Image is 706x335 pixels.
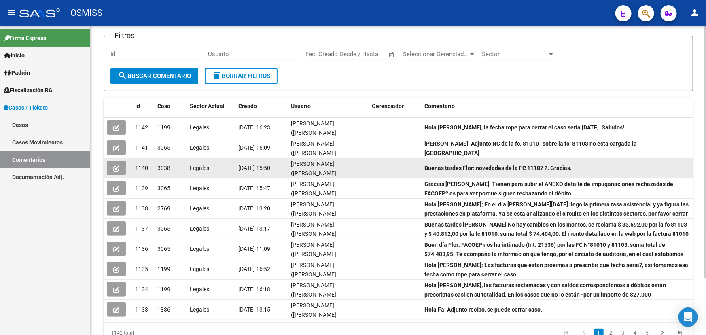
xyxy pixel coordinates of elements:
[291,242,337,285] span: [PERSON_NAME] ([PERSON_NAME][EMAIL_ADDRESS][PERSON_NAME][DOMAIN_NAME])
[4,34,46,42] span: Firma Express
[291,181,337,224] span: [PERSON_NAME] ([PERSON_NAME][EMAIL_ADDRESS][PERSON_NAME][DOMAIN_NAME])
[190,144,209,151] span: Legales
[238,185,270,191] span: [DATE] 15:47
[305,51,338,58] input: Fecha inicio
[291,201,337,244] span: [PERSON_NAME] ([PERSON_NAME][EMAIL_ADDRESS][PERSON_NAME][DOMAIN_NAME])
[238,266,270,272] span: [DATE] 16:52
[190,306,209,313] span: Legales
[288,98,369,115] datatable-header-cell: Usuario
[190,103,225,109] span: Sector Actual
[190,246,209,252] span: Legales
[424,221,689,246] strong: Buenas tardes [PERSON_NAME] No hay cambios en los montos, se reclama $ 33.592,00 por la fc 81103 ...
[424,306,542,313] strong: Hola Fa; Adjunto recibo, se puede cerrar caso.
[291,161,337,204] span: [PERSON_NAME] ([PERSON_NAME][EMAIL_ADDRESS][PERSON_NAME][DOMAIN_NAME])
[135,225,148,232] span: 1137
[157,185,170,191] span: 3065
[157,225,170,232] span: 3065
[154,98,187,115] datatable-header-cell: Caso
[157,165,170,171] span: 3038
[291,221,337,265] span: [PERSON_NAME] ([PERSON_NAME][EMAIL_ADDRESS][PERSON_NAME][DOMAIN_NAME])
[291,120,337,163] span: [PERSON_NAME] ([PERSON_NAME][EMAIL_ADDRESS][PERSON_NAME][DOMAIN_NAME])
[135,185,148,191] span: 1139
[421,98,693,115] datatable-header-cell: Comentario
[135,144,148,151] span: 1141
[424,165,572,171] strong: Buenas tardes Flor: novedades de la FC 11187 ?. Gracias.
[157,246,170,252] span: 3065
[190,185,209,191] span: Legales
[135,124,148,131] span: 1142
[424,140,637,156] strong: [PERSON_NAME]; Adjunto NC de la fc. 81010 , sobre la fc. 81103 no esta cargada la [GEOGRAPHIC_DATA]
[157,124,170,131] span: 1199
[135,266,148,272] span: 1135
[212,71,222,81] mat-icon: delete
[424,124,624,131] strong: Hola [PERSON_NAME], la fecha tope para cerrar el caso sería [DATE]. Saludos!
[190,266,209,272] span: Legales
[110,68,198,84] button: Buscar Comentario
[135,205,148,212] span: 1138
[291,103,311,109] span: Usuario
[157,205,170,212] span: 2769
[212,72,270,80] span: Borrar Filtros
[238,225,270,232] span: [DATE] 13:17
[190,286,209,293] span: Legales
[135,165,148,171] span: 1140
[157,266,170,272] span: 1199
[369,98,421,115] datatable-header-cell: Gerenciador
[157,306,170,313] span: 1836
[424,103,455,109] span: Comentario
[238,165,270,171] span: [DATE] 15:50
[387,50,396,59] button: Open calendar
[187,98,235,115] datatable-header-cell: Sector Actual
[482,51,547,58] span: Sector
[346,51,385,58] input: Fecha fin
[678,307,698,327] div: Open Intercom Messenger
[190,124,209,131] span: Legales
[4,86,53,95] span: Fiscalización RG
[157,144,170,151] span: 3065
[238,205,270,212] span: [DATE] 13:20
[135,103,140,109] span: Id
[118,71,127,81] mat-icon: search
[205,68,278,84] button: Borrar Filtros
[110,30,138,41] h3: Filtros
[424,262,688,278] strong: Hola [PERSON_NAME]; Las facturas que estan proximas a prescribir que fecha seria?, asi tomamos es...
[424,242,683,285] strong: Buen día Flor: FACOEP nos ha intimado (Int. 21536) por las FC N°81010 y 81103, suma total de $74....
[372,103,404,109] span: Gerenciador
[190,225,209,232] span: Legales
[4,103,48,112] span: Casos / Tickets
[135,246,148,252] span: 1136
[135,286,148,293] span: 1134
[424,201,689,226] strong: Hola [PERSON_NAME]; En el día [PERSON_NAME][DATE] llego la primera tasa asistencial y ya figura l...
[6,8,16,17] mat-icon: menu
[238,286,270,293] span: [DATE] 16:18
[291,140,337,184] span: [PERSON_NAME] ([PERSON_NAME][EMAIL_ADDRESS][PERSON_NAME][DOMAIN_NAME])
[403,51,469,58] span: Seleccionar Gerenciador
[291,282,337,325] span: [PERSON_NAME] ([PERSON_NAME][EMAIL_ADDRESS][PERSON_NAME][DOMAIN_NAME])
[190,165,209,171] span: Legales
[424,181,673,197] strong: Gracias [PERSON_NAME]. Tienen para subir el ANEXO detalle de impuganaciones rechazadas de FACOEP?...
[4,51,25,60] span: Inicio
[238,246,270,252] span: [DATE] 11:09
[132,98,154,115] datatable-header-cell: Id
[238,124,270,131] span: [DATE] 16:23
[238,103,257,109] span: Creado
[238,306,270,313] span: [DATE] 13:15
[238,144,270,151] span: [DATE] 16:09
[235,98,288,115] datatable-header-cell: Creado
[690,8,700,17] mat-icon: person
[135,306,148,313] span: 1133
[64,4,102,22] span: - OSMISS
[157,103,170,109] span: Caso
[118,72,191,80] span: Buscar Comentario
[4,68,30,77] span: Padrón
[190,205,209,212] span: Legales
[157,286,170,293] span: 1199
[291,262,337,305] span: [PERSON_NAME] ([PERSON_NAME][EMAIL_ADDRESS][PERSON_NAME][DOMAIN_NAME])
